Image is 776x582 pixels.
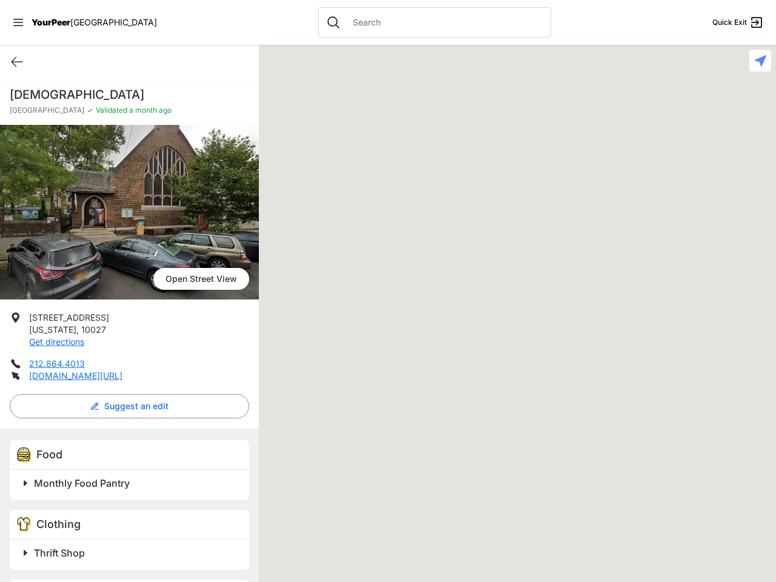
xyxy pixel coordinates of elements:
[10,105,84,115] span: [GEOGRAPHIC_DATA]
[29,336,84,347] a: Get directions
[153,268,249,290] span: Open Street View
[712,18,747,27] span: Quick Exit
[36,518,81,530] span: Clothing
[76,324,79,335] span: ,
[32,19,157,26] a: YourPeer[GEOGRAPHIC_DATA]
[346,16,543,28] input: Search
[29,324,76,335] span: [US_STATE]
[32,17,70,27] span: YourPeer
[29,370,122,381] a: [DOMAIN_NAME][URL]
[87,105,93,115] span: ✓
[81,324,106,335] span: 10027
[10,86,249,103] h1: [DEMOGRAPHIC_DATA]
[36,448,62,461] span: Food
[127,105,172,115] span: a month ago
[29,358,85,369] a: 212.864.4013
[34,477,130,489] span: Monthly Food Pantry
[104,400,169,412] span: Suggest an edit
[29,312,109,323] span: [STREET_ADDRESS]
[10,394,249,418] button: Suggest an edit
[96,105,127,115] span: Validated
[712,15,764,30] a: Quick Exit
[70,17,157,27] span: [GEOGRAPHIC_DATA]
[34,547,85,559] span: Thrift Shop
